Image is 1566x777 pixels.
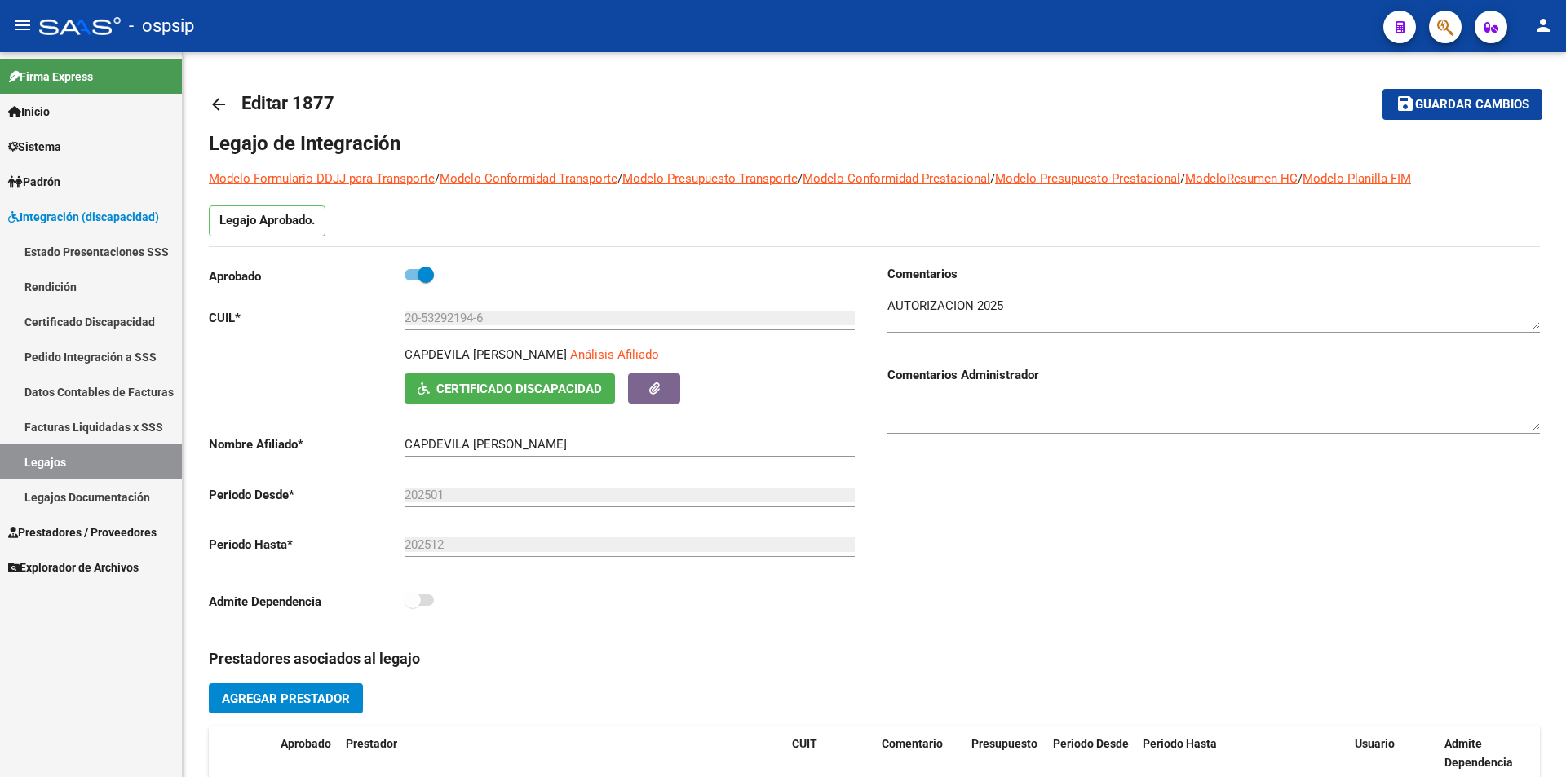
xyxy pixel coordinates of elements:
[1355,737,1395,750] span: Usuario
[1382,89,1542,119] button: Guardar cambios
[570,347,659,362] span: Análisis Afiliado
[803,171,990,186] a: Modelo Conformidad Prestacional
[222,691,350,706] span: Agregar Prestador
[8,523,157,541] span: Prestadores / Proveedores
[1303,171,1411,186] a: Modelo Planilla FIM
[1511,722,1550,761] iframe: Intercom live chat
[8,558,139,576] span: Explorador de Archivos
[13,15,33,35] mat-icon: menu
[1143,737,1217,750] span: Periodo Hasta
[882,737,943,750] span: Comentario
[1444,737,1513,769] span: Admite Dependencia
[8,173,60,191] span: Padrón
[129,8,194,44] span: - ospsip
[1415,98,1529,113] span: Guardar cambios
[1185,171,1298,186] a: ModeloResumen HC
[8,208,159,226] span: Integración (discapacidad)
[281,737,331,750] span: Aprobado
[971,737,1037,750] span: Presupuesto
[8,68,93,86] span: Firma Express
[8,103,50,121] span: Inicio
[209,205,325,236] p: Legajo Aprobado.
[1053,737,1129,750] span: Periodo Desde
[209,171,435,186] a: Modelo Formulario DDJJ para Transporte
[8,138,61,156] span: Sistema
[1533,15,1553,35] mat-icon: person
[405,346,567,364] p: CAPDEVILA [PERSON_NAME]
[887,366,1540,384] h3: Comentarios Administrador
[887,265,1540,283] h3: Comentarios
[209,435,405,453] p: Nombre Afiliado
[622,171,798,186] a: Modelo Presupuesto Transporte
[346,737,397,750] span: Prestador
[241,93,334,113] span: Editar 1877
[440,171,617,186] a: Modelo Conformidad Transporte
[209,486,405,504] p: Periodo Desde
[792,737,817,750] span: CUIT
[405,373,615,404] button: Certificado Discapacidad
[995,171,1180,186] a: Modelo Presupuesto Prestacional
[209,647,1540,670] h3: Prestadores asociados al legajo
[209,95,228,114] mat-icon: arrow_back
[209,130,1540,157] h1: Legajo de Integración
[1396,94,1415,113] mat-icon: save
[209,309,405,327] p: CUIL
[209,267,405,285] p: Aprobado
[209,593,405,611] p: Admite Dependencia
[209,683,363,713] button: Agregar Prestador
[209,536,405,554] p: Periodo Hasta
[436,382,602,396] span: Certificado Discapacidad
